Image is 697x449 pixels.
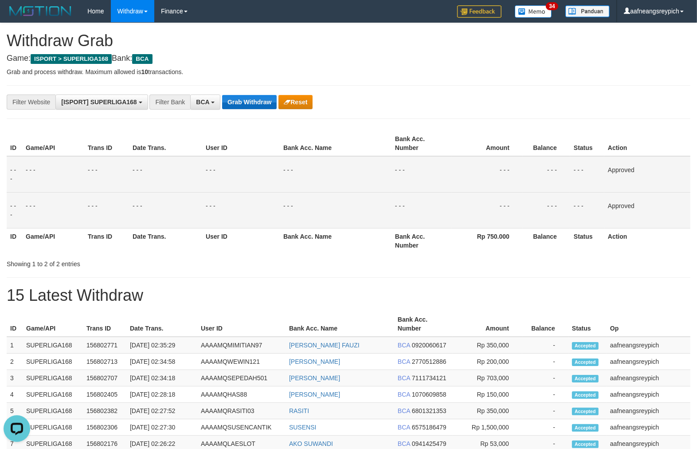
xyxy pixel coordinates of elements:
th: Bank Acc. Name [280,228,392,253]
td: [DATE] 02:28:18 [126,386,197,403]
td: [DATE] 02:34:58 [126,354,197,370]
span: Copy 6801321353 to clipboard [412,407,446,414]
div: Filter Website [7,95,55,110]
td: 3 [7,370,23,386]
td: aafneangsreypich [607,386,690,403]
td: SUPERLIGA168 [23,403,83,419]
th: Game/API [22,131,84,156]
th: Bank Acc. Number [394,311,453,337]
span: BCA [398,342,410,349]
h4: Game: Bank: [7,54,690,63]
td: - - - [451,192,523,228]
td: - - - [7,156,22,193]
span: BCA [398,374,410,382]
td: - - - [523,156,570,193]
td: - - - [570,192,604,228]
td: 2 [7,354,23,370]
th: User ID [202,228,280,253]
td: - - - [202,192,280,228]
td: AAAAMQHAS88 [197,386,286,403]
th: Bank Acc. Name [280,131,392,156]
td: SUPERLIGA168 [23,337,83,354]
td: - - - [280,156,392,193]
h1: 15 Latest Withdraw [7,287,690,304]
a: [PERSON_NAME] [289,358,340,365]
th: Amount [451,131,523,156]
th: Date Trans. [129,228,202,253]
span: Copy 0920060617 to clipboard [412,342,446,349]
td: - - - [84,156,129,193]
td: Rp 200,000 [453,354,522,370]
a: SUSENSI [289,424,316,431]
span: BCA [398,407,410,414]
span: Accepted [572,375,599,382]
td: [DATE] 02:27:30 [126,419,197,436]
td: - - - [129,192,202,228]
th: Date Trans. [129,131,202,156]
th: ID [7,131,22,156]
th: ID [7,311,23,337]
th: Bank Acc. Number [392,228,451,253]
td: 156802382 [83,403,126,419]
img: Feedback.jpg [457,5,501,18]
a: [PERSON_NAME] [289,391,340,398]
th: Trans ID [84,228,129,253]
button: Reset [278,95,313,109]
td: Rp 703,000 [453,370,522,386]
th: Balance [522,311,568,337]
td: - [522,370,568,386]
td: 4 [7,386,23,403]
td: - - - [451,156,523,193]
span: 34 [546,2,558,10]
p: Grab and process withdraw. Maximum allowed is transactions. [7,67,690,76]
strong: 10 [141,68,148,75]
td: Rp 350,000 [453,337,522,354]
td: aafneangsreypich [607,354,690,370]
img: Button%20Memo.svg [515,5,552,18]
th: Amount [453,311,522,337]
td: - [522,386,568,403]
td: - - - [22,192,84,228]
td: [DATE] 02:34:18 [126,370,197,386]
th: Action [604,131,690,156]
td: 156802306 [83,419,126,436]
td: - - - [392,156,451,193]
td: 156802713 [83,354,126,370]
td: SUPERLIGA168 [23,386,83,403]
td: - - - [84,192,129,228]
button: Grab Withdraw [222,95,277,109]
span: Accepted [572,358,599,366]
td: AAAAMQSEPEDAH501 [197,370,286,386]
td: aafneangsreypich [607,337,690,354]
td: SUPERLIGA168 [23,370,83,386]
span: Copy 0941425479 to clipboard [412,440,446,447]
th: Status [568,311,607,337]
span: ISPORT > SUPERLIGA168 [31,54,112,64]
div: Showing 1 to 2 of 2 entries [7,256,284,268]
td: Rp 350,000 [453,403,522,419]
th: Balance [523,228,570,253]
th: User ID [202,131,280,156]
span: BCA [132,54,152,64]
td: - [522,419,568,436]
td: - - - [570,156,604,193]
th: Trans ID [84,131,129,156]
td: 156802405 [83,386,126,403]
th: Balance [523,131,570,156]
td: 5 [7,403,23,419]
img: panduan.png [565,5,610,17]
button: [ISPORT] SUPERLIGA168 [55,95,148,110]
button: Open LiveChat chat widget [4,4,30,30]
th: ID [7,228,22,253]
td: - - - [392,192,451,228]
img: MOTION_logo.png [7,4,74,18]
span: BCA [196,98,209,106]
span: Accepted [572,424,599,432]
th: Trans ID [83,311,126,337]
span: Copy 2770512886 to clipboard [412,358,446,365]
td: - - - [129,156,202,193]
span: Accepted [572,342,599,350]
td: aafneangsreypich [607,370,690,386]
td: AAAAMQWEWIN121 [197,354,286,370]
td: 156802771 [83,337,126,354]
